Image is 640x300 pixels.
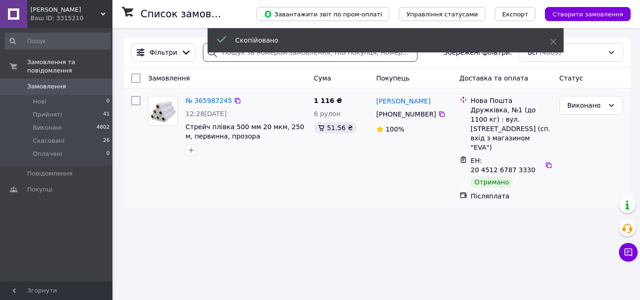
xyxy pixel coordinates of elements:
a: [PERSON_NAME] [376,96,431,106]
div: [PHONE_NUMBER] [374,108,438,121]
button: Чат з покупцем [619,243,638,262]
span: Фільтри [149,48,177,57]
span: ЕН: 20 4512 6787 3330 [471,157,536,174]
span: Повідомлення [27,169,73,178]
a: № 365987245 [186,97,232,104]
button: Завантажити звіт по пром-оплаті [256,7,389,21]
span: 0 [106,97,110,106]
span: 6 рулон [314,110,341,117]
span: ТД Петровський [30,6,101,14]
button: Експорт [495,7,536,21]
span: Замовлення [148,74,190,82]
a: Фото товару [148,96,178,126]
button: Створити замовлення [545,7,631,21]
span: 12:28[DATE] [186,110,227,117]
span: Прийняті [33,110,62,119]
span: Завантажити звіт по пром-оплаті [264,10,382,18]
div: Скопійовано [235,36,527,45]
span: Покупці [27,185,52,194]
span: 100% [386,125,404,133]
span: 41 [103,110,110,119]
span: Управління статусами [406,11,478,18]
h1: Список замовлень [141,8,236,20]
span: Створити замовлення [552,11,623,18]
button: Управління статусами [399,7,485,21]
span: Доставка та оплата [460,74,528,82]
img: Фото товару [149,96,178,125]
div: Виконано [567,100,604,110]
span: Нові [33,97,46,106]
span: Замовлення [27,82,66,91]
a: Стрейч плівка 500 мм 20 мкм, 250 м, первинна, прозора [186,123,304,140]
span: Скасовані [33,137,65,145]
span: 4802 [97,124,110,132]
div: 51.56 ₴ [314,122,357,133]
div: Післяплата [471,191,552,201]
div: Дружківка, №1 (до 1100 кг) : вул. [STREET_ADDRESS] (сп. вхід з магазином "EVA") [471,105,552,152]
span: 0 [106,150,110,158]
span: 1 116 ₴ [314,97,342,104]
span: Виконані [33,124,62,132]
span: Оплачені [33,150,62,158]
span: Експорт [502,11,528,18]
span: Покупець [376,74,409,82]
div: Отримано [471,176,513,188]
span: 26 [103,137,110,145]
span: Замовлення та повідомлення [27,58,112,75]
div: Нова Пошта [471,96,552,105]
div: Ваш ID: 3315210 [30,14,112,22]
a: Створити замовлення [536,10,631,17]
span: Cума [314,74,331,82]
span: Статус [559,74,583,82]
input: Пошук [5,33,111,50]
